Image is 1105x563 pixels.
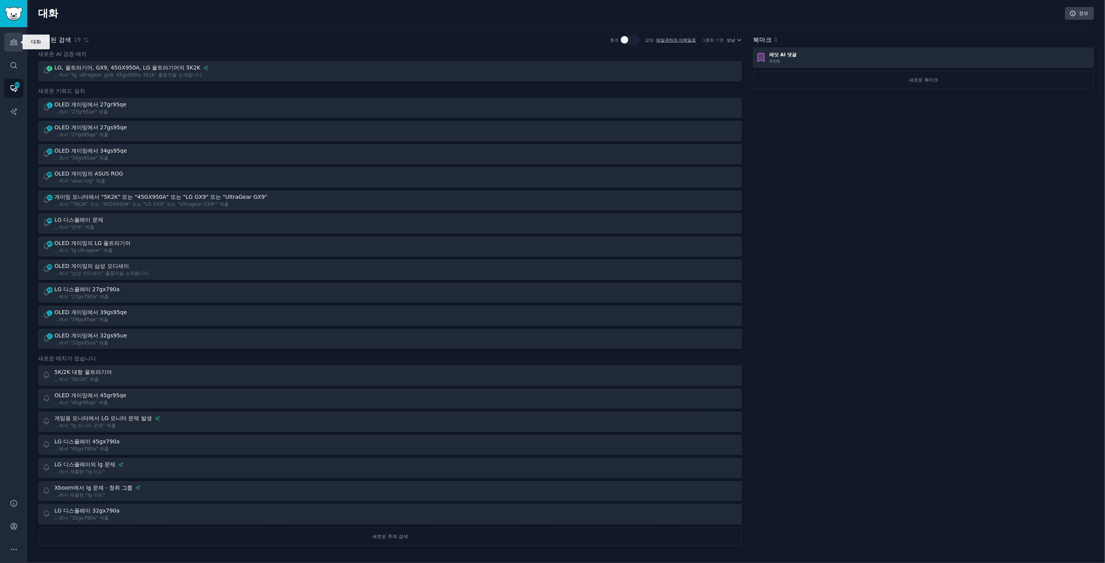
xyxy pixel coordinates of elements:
[665,38,692,42] font: 귀하의 이메일
[49,311,51,315] font: 1
[54,392,126,398] font: OLED 게이밍에서 45gr95qe
[38,458,742,478] a: LG 디스플레이의 lg 문제...에서 제출된 "lg 이슈"
[54,485,132,491] font: Xboom에서 lg 문제 - 청취 그룹
[47,196,52,200] font: 32
[38,213,742,234] a: 99LG 디스플레이 문제...에서 "문제" 제출
[1079,10,1088,16] font: 정보
[38,365,742,386] a: 5K/2K 대형 울트라기어...에서 "5K/2K" 제출
[645,38,654,42] font: 알림
[74,36,81,43] font: 19
[47,288,52,292] font: 16
[38,504,742,525] a: LG 디스플레이 32gx790a...에서 "32gx790a" 제출
[692,38,696,42] font: 로
[54,317,108,322] font: ...에서 "39gs95qe" 제출
[38,527,742,547] a: 새로운 추적 검색
[1065,7,1094,20] a: 정보
[38,190,742,211] a: 32게이밍 모니터에서 "5K2K" 또는 "45GX950A" 또는 "LG GX9" 또는 "UltraGear GX9"...에서 ""5K2K" 또는 "45GX950A" 또는 "LG...
[54,178,105,184] font: ...에서 "asus rog" 제출
[701,38,724,42] font: 그룹화 기준
[54,438,120,445] font: LG 디스플레이 45gx790a
[774,36,778,43] font: 1
[38,167,742,188] a: 89OLED 게이밍의 ASUS ROG...에서 "asus rog" 제출
[54,400,108,405] font: ...에서 "45gr95qe" 제출
[38,481,742,502] a: Xboom에서 lg 문제 - 청취 그룹...에서 제출된 "lg 이슈"
[38,36,71,43] font: 추적된 검색
[54,155,108,161] font: ...에서 "34gs95qe" 제출
[54,515,109,521] font: ...에서 "32gx790a" 제출
[38,435,742,455] a: LG 디스플레이 45gx790a...에서 "45gx790a" 제출
[54,248,113,253] font: ...에서 "lg ultragear" 제출
[372,534,408,539] font: 새로운 추적 검색
[54,469,105,474] font: ...에서 제출된 "lg 이슈"
[54,423,116,428] font: ...에서 "lg 모니터 문제" 제출
[54,124,127,130] font: OLED 게이밍에서 27gs95qe
[54,507,120,514] font: LG 디스플레이 32gx790a
[49,334,51,338] font: 2
[753,71,1094,90] a: 새로운 북마크
[47,172,52,176] font: 89
[54,194,267,200] font: 게이밍 모니터에서 "5K2K" 또는 "45GX950A" 또는 "LG GX9" 또는 "UltraGear GX9"
[38,7,58,19] font: 대화
[38,51,87,57] font: 새로운 AI 검증 매치
[656,38,696,42] a: 매일귀하의 이메일로
[54,369,112,375] font: 5K/2K 대형 울트라기어
[54,340,108,346] font: ...에서 "32gs95ue" 제출
[54,492,105,498] font: ...에서 제출된 "lg 이슈"
[54,72,203,78] font: ...에서 "lg, ultragear, gx9, 45gx950a, 5k2k" 출품작을 소개합니다.
[47,265,52,269] font: 66
[769,59,772,63] font: 0
[54,294,109,299] font: ...에서 "27gx790a" 제출
[54,132,108,137] font: ...에서 "27gs95qe" 제출
[47,219,52,222] font: 99
[38,306,742,326] a: 1OLED 게이밍에서 39gs95qe...에서 "39gs95qe" 제출
[5,7,23,21] img: GummySearch 로고
[49,66,51,70] font: 2
[4,79,23,98] a: 462
[14,83,20,87] font: 462
[54,148,127,154] font: OLED 게이밍에서 34gs95qe
[47,149,52,153] font: 10
[38,283,742,303] a: 16LG 디스플레이 27gx790a...에서 "27gx790a" 제출
[54,286,120,292] font: LG 디스플레이 27gx790a
[38,412,742,432] a: 게임용 모니터에서 LG 모니터 문제 발생...에서 "lg 모니터 문제" 제출
[909,77,938,83] font: 새로운 북마크
[38,121,742,141] a: 6OLED 게이밍에서 27gs95qe...에서 "27gs95qe" 제출
[49,103,51,107] font: 1
[54,240,131,246] font: OLED 게이밍의 LG 울트라기어
[38,144,742,165] a: 10OLED 게이밍에서 34gs95qe...에서 "34gs95qe" 제출
[49,126,51,130] font: 6
[727,37,742,43] button: 성냥
[753,47,1094,68] a: 레딧 AI 댓글0대화​
[38,88,85,94] font: 새로운 키워드 일치
[54,332,127,339] font: OLED 게이밍에서 32gs95ue
[38,329,742,349] a: 2OLED 게이밍에서 32gs95ue...에서 "32gs95ue" 제출
[38,259,742,280] a: 66OLED 게이밍의 삼성 오디세이...에서 "삼성 오디세이" 출품작을 소개합니다.
[54,271,150,276] font: ...에서 "삼성 오디세이" 출품작을 소개합니다.
[47,242,52,246] font: 40
[54,446,109,452] font: ...에서 "45gx790a" 제출
[38,236,742,257] a: 40OLED 게이밍의 LG 울트라기어...에서 "lg ultragear" 제출
[38,389,742,409] a: OLED 게이밍에서 45gr95qe...에서 "45gr95qe" 제출
[54,217,103,223] font: LG 디스플레이 문제
[54,461,115,467] font: LG 디스플레이의 lg 문제
[54,109,108,115] font: ...에서 "27gr95qe" 제출
[610,38,619,42] font: 통계
[54,309,127,315] font: OLED 게이밍에서 39gs95qe
[38,355,96,361] font: 새로운 매치가 없습니다
[54,64,200,71] font: LG, 울트라기어, GX9, 45GX950A, LG 울트라기어의 5K2K
[54,415,152,421] font: 게임용 모니터에서 LG 모니터 문제 발생
[54,377,99,382] font: ...에서 "5K/2K" 제출
[772,59,781,63] font: 대화
[54,224,94,230] font: ...에서 "문제" 제출
[753,36,772,43] font: 북마크
[54,170,123,177] font: OLED 게이밍의 ASUS ROG
[727,38,736,42] font: 성냥
[656,38,665,42] font: 매일
[54,202,229,207] font: ...에서 ""5K2K" 또는 "45GX950A" 또는 "LG GX9" 또는 "Ultragear GX9"" 제출
[54,101,126,108] font: OLED 게이밍에서 27gr95qe
[38,61,742,82] a: 2LG, 울트라기어, GX9, 45GX950A, LG 울트라기어의 5K2K...에서 "lg, ultragear, gx9, 45gx950a, 5k2k" 출품작을 소개합니다.
[54,263,129,269] font: OLED 게이밍의 삼성 오디세이
[38,98,742,118] a: 1OLED 게이밍에서 27gr95qe...에서 "27gr95qe" 제출
[769,52,797,57] font: 레딧 AI 댓글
